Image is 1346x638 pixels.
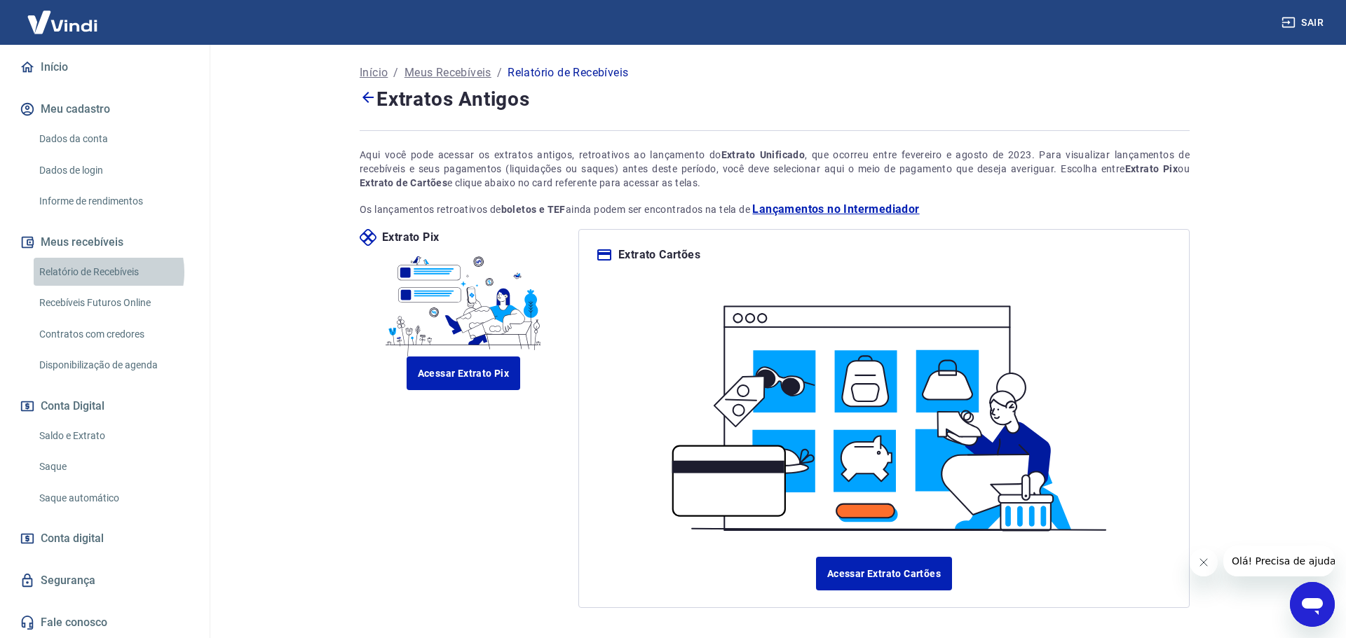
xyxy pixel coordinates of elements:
[1125,163,1178,174] strong: Extrato Pix
[34,125,193,153] a: Dados da conta
[360,148,1190,190] div: Aqui você pode acessar os extratos antigos, retroativos ao lançamento do , que ocorreu entre feve...
[1223,546,1335,576] iframe: Mensagem da empresa
[405,64,491,81] a: Meus Recebíveis
[508,64,628,81] p: Relatório de Recebíveis
[34,320,193,349] a: Contratos com credores
[816,557,952,590] a: Acessar Extrato Cartões
[17,1,108,43] img: Vindi
[407,356,521,390] a: Acessar Extrato Pix
[17,565,193,596] a: Segurança
[1279,10,1329,36] button: Sair
[17,391,193,422] button: Conta Digital
[17,607,193,638] a: Fale conosco
[752,201,919,218] a: Lançamentos no Intermediador
[8,10,118,21] span: Olá! Precisa de ajuda?
[34,187,193,216] a: Informe de rendimentos
[17,227,193,258] button: Meus recebíveis
[653,280,1115,540] img: ilustracard.1447bf24807628a904eb562bb34ea6f9.svg
[382,229,439,246] p: Extrato Pix
[360,84,1190,113] h4: Extratos Antigos
[34,258,193,286] a: Relatório de Recebíveis
[17,523,193,554] a: Conta digital
[41,529,104,548] span: Conta digital
[501,204,566,215] strong: boletos e TEF
[618,247,700,263] p: Extrato Cartões
[34,289,193,317] a: Recebíveis Futuros Online
[34,484,193,513] a: Saque automático
[17,94,193,125] button: Meu cadastro
[1290,582,1335,627] iframe: Botão para abrir a janela de mensagens
[381,246,547,356] img: ilustrapix.38d2ed8fdf785898d64e9b5bf3a9451d.svg
[360,64,388,81] a: Início
[360,201,1190,218] p: Os lançamentos retroativos de ainda podem ser encontrados na tela de
[393,64,398,81] p: /
[721,149,805,160] strong: Extrato Unificado
[360,177,447,188] strong: Extrato de Cartões
[34,351,193,380] a: Disponibilização de agenda
[34,422,193,450] a: Saldo e Extrato
[34,452,193,481] a: Saque
[17,52,193,83] a: Início
[1190,548,1218,576] iframe: Fechar mensagem
[34,156,193,185] a: Dados de login
[497,64,502,81] p: /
